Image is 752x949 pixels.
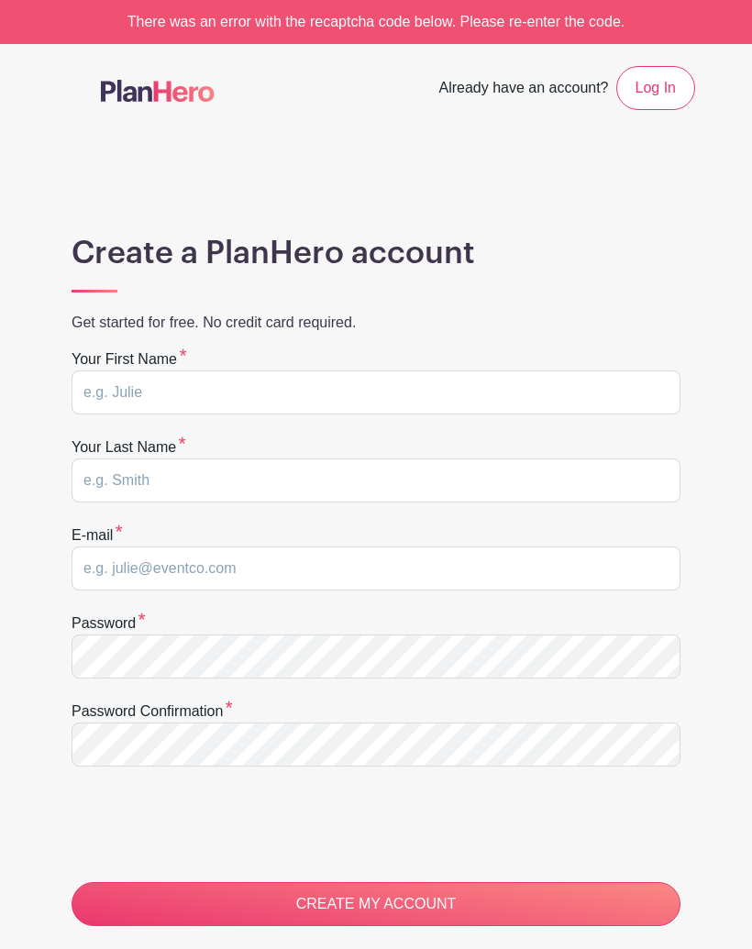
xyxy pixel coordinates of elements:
label: Your first name [72,348,187,370]
p: Get started for free. No credit card required. [72,312,680,334]
input: e.g. Smith [72,458,680,502]
input: CREATE MY ACCOUNT [72,882,680,926]
label: Password [72,612,146,635]
a: Log In [616,66,695,110]
iframe: reCAPTCHA [72,789,350,860]
label: E-mail [72,524,123,546]
span: Already have an account? [439,70,609,110]
h1: Create a PlanHero account [72,235,680,272]
input: e.g. julie@eventco.com [72,546,680,590]
input: e.g. Julie [72,370,680,414]
label: Your last name [72,436,186,458]
label: Password confirmation [72,701,233,723]
img: logo-507f7623f17ff9eddc593b1ce0a138ce2505c220e1c5a4e2b4648c50719b7d32.svg [101,80,215,102]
